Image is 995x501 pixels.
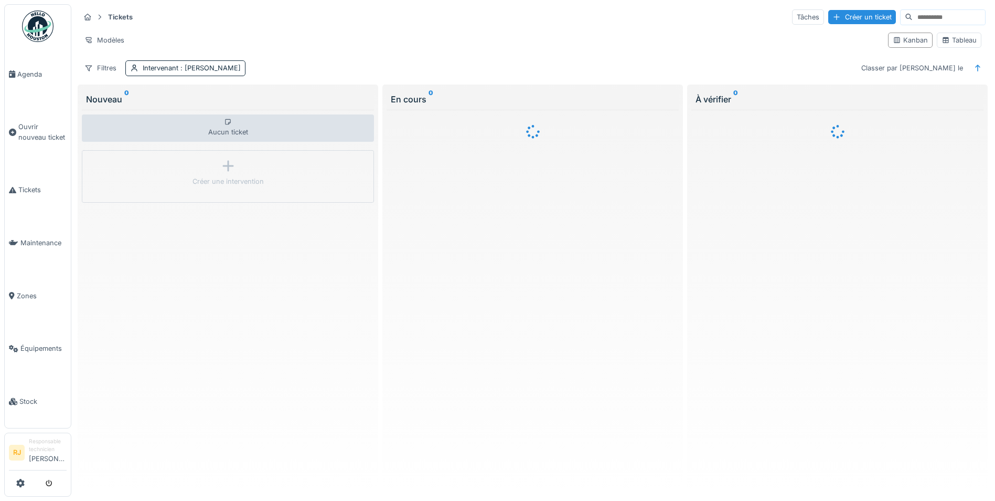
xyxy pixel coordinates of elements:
[22,11,54,42] img: Badge_color-CXgf-gQk.svg
[857,60,968,76] div: Classer par [PERSON_NAME] le
[17,69,67,79] span: Agenda
[5,322,71,375] a: Équipements
[124,93,129,106] sup: 0
[29,437,67,454] div: Responsable technicien
[828,10,896,24] div: Créer un ticket
[82,114,374,142] div: Aucun ticket
[19,396,67,406] span: Stock
[893,35,928,45] div: Kanban
[29,437,67,468] li: [PERSON_NAME]
[86,93,370,106] div: Nouveau
[5,48,71,101] a: Agenda
[733,93,738,106] sup: 0
[192,176,264,186] div: Créer une intervention
[17,291,67,301] span: Zones
[5,375,71,428] a: Stock
[391,93,675,106] div: En cours
[5,269,71,322] a: Zones
[20,238,67,248] span: Maintenance
[9,445,25,461] li: RJ
[696,93,979,106] div: À vérifier
[5,101,71,164] a: Ouvrir nouveau ticket
[80,60,121,76] div: Filtres
[941,35,977,45] div: Tableau
[5,164,71,217] a: Tickets
[429,93,433,106] sup: 0
[80,33,129,48] div: Modèles
[5,216,71,269] a: Maintenance
[178,64,241,72] span: : [PERSON_NAME]
[20,343,67,353] span: Équipements
[18,122,67,142] span: Ouvrir nouveau ticket
[18,185,67,195] span: Tickets
[143,63,241,73] div: Intervenant
[104,12,137,22] strong: Tickets
[9,437,67,471] a: RJ Responsable technicien[PERSON_NAME]
[792,9,824,25] div: Tâches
